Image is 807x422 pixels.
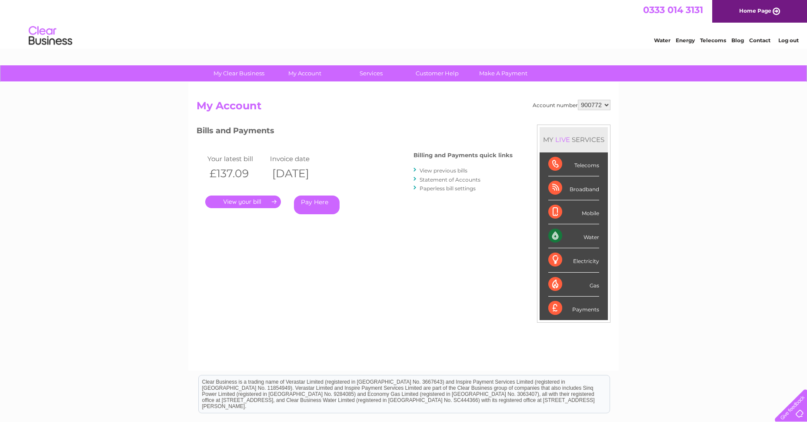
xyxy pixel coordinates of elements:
[731,37,744,44] a: Blog
[28,23,73,49] img: logo.png
[540,127,608,152] div: MY SERVICES
[676,37,695,44] a: Energy
[778,37,799,44] a: Log out
[205,196,281,208] a: .
[197,100,610,116] h2: My Account
[203,65,275,81] a: My Clear Business
[269,65,341,81] a: My Account
[420,185,476,192] a: Paperless bill settings
[268,153,330,165] td: Invoice date
[420,167,467,174] a: View previous bills
[199,5,610,42] div: Clear Business is a trading name of Verastar Limited (registered in [GEOGRAPHIC_DATA] No. 3667643...
[554,135,572,144] div: LIVE
[700,37,726,44] a: Telecoms
[420,176,480,183] a: Statement of Accounts
[197,125,513,140] h3: Bills and Payments
[654,37,670,44] a: Water
[548,152,599,176] div: Telecoms
[335,65,407,81] a: Services
[548,297,599,320] div: Payments
[205,165,268,182] th: £137.09
[533,100,610,110] div: Account number
[401,65,473,81] a: Customer Help
[548,248,599,272] div: Electricity
[294,196,340,214] a: Pay Here
[749,37,770,44] a: Contact
[268,165,330,182] th: [DATE]
[643,4,703,15] a: 0333 014 3131
[205,153,268,165] td: Your latest bill
[548,176,599,200] div: Broadband
[467,65,539,81] a: Make A Payment
[548,224,599,248] div: Water
[548,273,599,297] div: Gas
[548,200,599,224] div: Mobile
[414,152,513,159] h4: Billing and Payments quick links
